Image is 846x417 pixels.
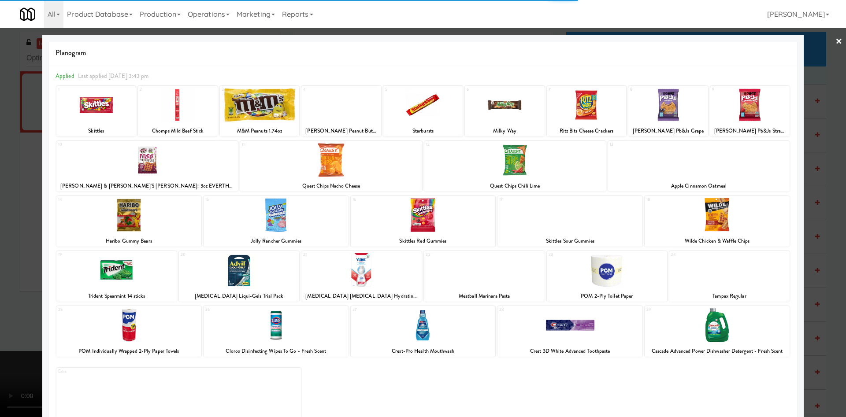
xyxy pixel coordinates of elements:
[385,125,461,137] div: Starbursts
[56,181,238,192] div: [PERSON_NAME] & [PERSON_NAME]'S [PERSON_NAME]: 3oz EVERTHING BAGEL
[58,236,200,247] div: Haribo Gummy Bears
[497,236,642,247] div: Skittles Sour Gummies
[712,86,750,93] div: 9
[426,251,484,258] div: 22
[669,251,790,302] div: 24Tampax Regular
[58,181,237,192] div: [PERSON_NAME] & [PERSON_NAME]'S [PERSON_NAME]: 3oz EVERTHING BAGEL
[303,86,341,93] div: 4
[351,196,496,247] div: 16Skittles Red Gummies
[610,141,699,148] div: 13
[58,196,129,203] div: 14
[424,251,544,302] div: 22Meatball Marinara Pasta
[383,86,463,137] div: 5Starbursts
[547,86,626,137] div: 7Ritz Bits Cheese Crackers
[56,46,790,59] span: Planogram
[645,306,790,357] div: 29Cascade Advanced Power Dishwasher Detergent - Fresh Scent
[220,86,299,137] div: 3M&M Peanuts 1.74oz
[645,236,790,247] div: Wilde Chicken & Waffle Chips
[352,196,423,203] div: 16
[499,236,641,247] div: Skittles Sour Gummies
[179,291,299,302] div: [MEDICAL_DATA] Liqui-Gels Trial Pack
[240,141,422,192] div: 11Quest Chips Nacho Cheese
[645,196,790,247] div: 18Wilde Chicken & Waffle Chips
[139,125,216,137] div: Chomps Mild Beef Stick
[205,346,347,357] div: Clorox Disinfecting Wipes To Go - Fresh Scent
[56,196,201,247] div: 14Haribo Gummy Bears
[301,291,422,302] div: [MEDICAL_DATA] [MEDICAL_DATA] Hydrating Eye Drops
[58,291,175,302] div: Trident Spearmint 14 sticks
[352,306,423,314] div: 27
[710,125,790,137] div: [PERSON_NAME] Pb&Js Strawberry
[56,306,201,357] div: 25POM Individually Wrapped 2-Ply Paper Towels
[710,86,790,137] div: 9[PERSON_NAME] Pb&Js Strawberry
[58,141,147,148] div: 10
[58,86,96,93] div: 1
[205,196,276,203] div: 15
[138,125,217,137] div: Chomps Mild Beef Stick
[497,196,642,247] div: 17Skittles Sour Gummies
[465,86,544,137] div: 6Milky Way
[221,125,298,137] div: M&M Peanuts 1.74oz
[351,306,496,357] div: 27Crest-Pro Health Mouthwash
[608,141,790,192] div: 13Apple Cinnamon Oatmeal
[56,251,177,302] div: 19Trident Spearmint 14 sticks
[630,86,668,93] div: 8
[630,125,706,137] div: [PERSON_NAME] Pb&Js Grape
[671,251,730,258] div: 24
[646,196,717,203] div: 18
[424,141,606,192] div: 12Quest Chips Chili Lime
[426,141,515,148] div: 12
[204,236,349,247] div: Jolly Rancher Gummies
[385,86,423,93] div: 5
[78,72,149,80] span: Last applied [DATE] 3:43 pm
[497,306,642,357] div: 28Crest 3D White Advanced Toothpaste
[628,125,708,137] div: [PERSON_NAME] Pb&Js Grape
[56,86,136,137] div: 1Skittles
[56,72,74,80] span: Applied
[58,368,178,375] div: Extra
[58,125,134,137] div: Skittles
[548,125,625,137] div: Ritz Bits Cheese Crackers
[181,251,239,258] div: 20
[547,125,626,137] div: Ritz Bits Cheese Crackers
[549,251,607,258] div: 23
[138,86,217,137] div: 2Chomps Mild Beef Stick
[351,346,496,357] div: Crest-Pro Health Mouthwash
[140,86,178,93] div: 2
[58,346,200,357] div: POM Individually Wrapped 2-Ply Paper Towels
[301,86,381,137] div: 4[PERSON_NAME] Peanut Butter Cups
[499,346,641,357] div: Crest 3D White Advanced Toothpaste
[465,125,544,137] div: Milky Way
[383,125,463,137] div: Starbursts
[56,346,201,357] div: POM Individually Wrapped 2-Ply Paper Towels
[58,306,129,314] div: 25
[351,236,496,247] div: Skittles Red Gummies
[56,141,238,192] div: 10[PERSON_NAME] & [PERSON_NAME]'S [PERSON_NAME]: 3oz EVERTHING BAGEL
[205,236,347,247] div: Jolly Rancher Gummies
[671,291,788,302] div: Tampax Regular
[608,181,790,192] div: Apple Cinnamon Oatmeal
[499,196,570,203] div: 17
[204,196,349,247] div: 15Jolly Rancher Gummies
[240,181,422,192] div: Quest Chips Nacho Cheese
[548,291,666,302] div: POM 2-Ply Toilet Paper
[547,291,667,302] div: POM 2-Ply Toilet Paper
[646,236,788,247] div: Wilde Chicken & Waffle Chips
[222,86,260,93] div: 3
[20,7,35,22] img: Micromart
[424,291,544,302] div: Meatball Marinara Pasta
[241,181,420,192] div: Quest Chips Nacho Cheese
[352,236,494,247] div: Skittles Red Gummies
[56,236,201,247] div: Haribo Gummy Bears
[426,181,605,192] div: Quest Chips Chili Lime
[645,346,790,357] div: Cascade Advanced Power Dishwasher Detergent - Fresh Scent
[303,251,362,258] div: 21
[547,251,667,302] div: 23POM 2-Ply Toilet Paper
[242,141,331,148] div: 11
[352,346,494,357] div: Crest-Pro Health Mouthwash
[425,291,543,302] div: Meatball Marinara Pasta
[205,306,276,314] div: 26
[424,181,606,192] div: Quest Chips Chili Lime
[712,125,788,137] div: [PERSON_NAME] Pb&Js Strawberry
[301,125,381,137] div: [PERSON_NAME] Peanut Butter Cups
